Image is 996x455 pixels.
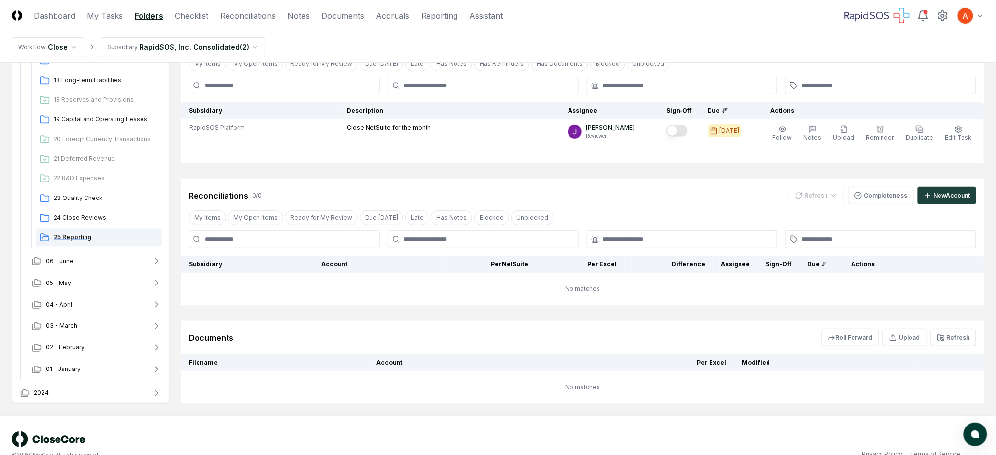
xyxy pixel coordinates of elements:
button: Edit Task [943,123,974,144]
img: ACg8ocKTC56tjQR6-o9bi8poVV4j_qMfO6M0RniyL9InnBgkmYdNig=s96-c [568,125,582,139]
button: Due Today [360,57,403,71]
span: Upload [833,134,854,141]
a: 18 Reserves and Provisions [36,91,162,109]
button: Notes [802,123,824,144]
img: RapidSOS logo [845,8,910,24]
button: 01 - January [24,359,170,380]
div: New Account [934,191,970,200]
button: Has Notes [431,210,472,225]
a: 18 Long-term Liabilities [36,72,162,89]
th: Per Excel [536,256,625,273]
button: 02 - February [24,337,170,359]
span: 01 - January [46,365,81,374]
button: Blocked [590,57,625,71]
span: Duplicate [906,134,934,141]
button: Blocked [474,210,509,225]
a: Reporting [421,10,457,22]
button: 05 - May [24,272,170,294]
th: Assignee [560,102,658,119]
th: Subsidiary [181,256,313,273]
a: Checklist [175,10,208,22]
button: Roll Forward [822,329,879,346]
p: [PERSON_NAME] [586,123,635,132]
span: 21 Deferred Revenue [54,154,158,163]
button: Late [405,57,429,71]
span: 05 - May [46,279,71,287]
th: Assignee [713,256,758,273]
nav: breadcrumb [12,37,265,57]
a: 25 Reporting [36,229,162,247]
span: 23 Quality Check [54,194,158,202]
div: Actions [843,260,976,269]
th: Per NetSuite [448,256,536,273]
td: No matches [181,371,984,403]
button: 03 - March [24,315,170,337]
a: Documents [321,10,364,22]
a: Folders [135,10,163,22]
div: Subsidiary [107,43,138,52]
th: Per Excel [544,354,735,371]
button: Upload [883,329,927,346]
div: 0 / 0 [252,191,262,200]
button: NewAccount [918,187,976,204]
button: Has Reminders [474,57,529,71]
a: Notes [287,10,310,22]
span: 18 Reserves and Provisions [54,95,158,104]
button: Reminder [864,123,896,144]
a: 20 Foreign Currency Transactions [36,131,162,148]
td: No matches [181,273,984,305]
button: Unblocked [511,210,554,225]
th: Sign-Off [658,102,700,119]
button: Completeness [848,187,914,204]
button: My Open Items [228,57,283,71]
div: Workflow [18,43,46,52]
button: Duplicate [904,123,936,144]
a: Reconciliations [220,10,276,22]
button: My Items [189,210,226,225]
div: Account [321,260,440,269]
button: My Items [189,57,226,71]
button: Has Documents [531,57,588,71]
a: Assistant [469,10,503,22]
a: Accruals [376,10,409,22]
span: 2024 [34,389,49,398]
button: Follow [771,123,794,144]
button: Due Today [360,210,403,225]
button: My Open Items [228,210,283,225]
span: 19 Capital and Operating Leases [54,115,158,124]
span: 20 Foreign Currency Transactions [54,135,158,143]
button: 04 - April [24,294,170,315]
a: 23 Quality Check [36,190,162,207]
span: 04 - April [46,300,72,309]
span: Edit Task [945,134,972,141]
span: Notes [804,134,822,141]
span: 02 - February [46,343,85,352]
button: 06 - June [24,251,170,272]
button: atlas-launcher [964,423,987,446]
span: 22 R&D Expenses [54,174,158,183]
a: 24 Close Reviews [36,209,162,227]
button: Refresh [931,329,976,346]
div: Due [807,260,827,269]
span: Follow [773,134,792,141]
span: 25 Reporting [54,233,158,242]
button: 2024 [12,382,170,404]
a: Dashboard [34,10,75,22]
th: Description [340,102,560,119]
span: 06 - June [46,257,74,266]
th: Difference [625,256,713,273]
div: Actions [763,106,976,115]
th: Account [369,354,544,371]
p: Reviewer [586,132,635,140]
img: Logo [12,10,22,21]
button: Mark complete [666,125,688,137]
th: Sign-Off [758,256,799,273]
span: 03 - March [46,322,77,331]
th: Filename [181,354,369,371]
div: Due [708,106,747,115]
span: 24 Close Reviews [54,213,158,222]
th: Subsidiary [181,102,340,119]
button: Ready for My Review [285,210,358,225]
button: Ready for My Review [285,57,358,71]
th: Modified [734,354,918,371]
